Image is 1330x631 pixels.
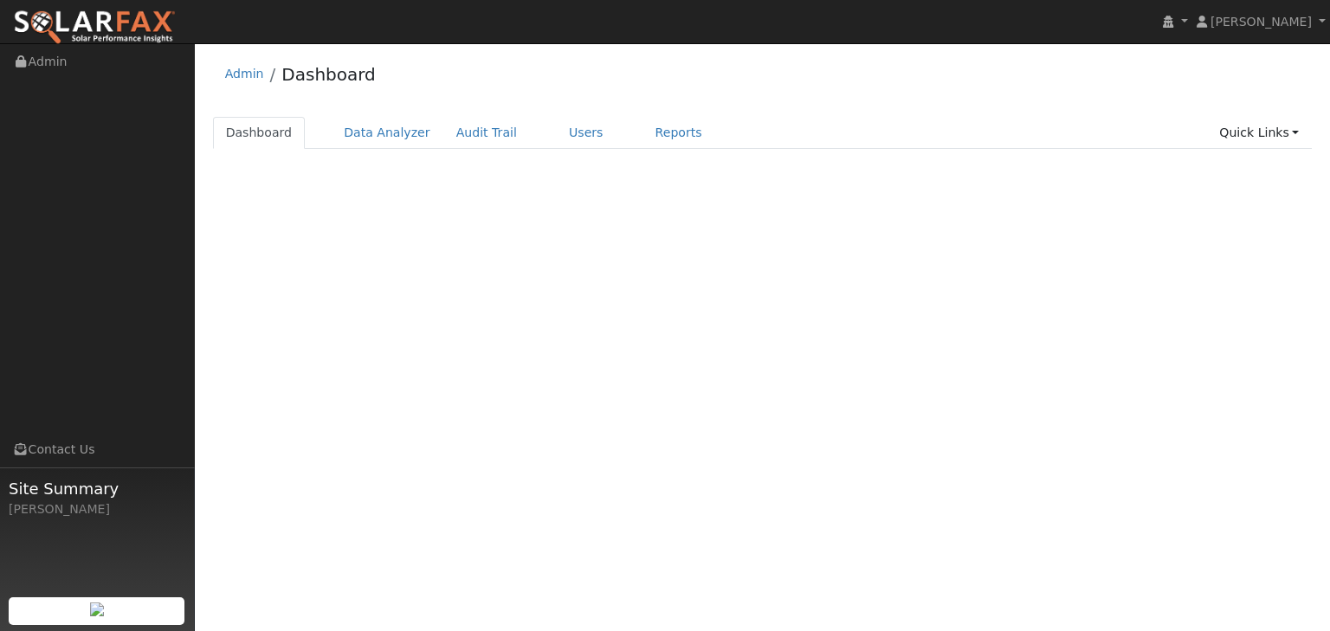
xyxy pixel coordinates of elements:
a: Data Analyzer [331,117,443,149]
a: Dashboard [213,117,306,149]
a: Admin [225,67,264,80]
span: Site Summary [9,477,185,500]
div: [PERSON_NAME] [9,500,185,518]
a: Audit Trail [443,117,530,149]
a: Reports [642,117,715,149]
span: [PERSON_NAME] [1211,15,1312,29]
a: Users [556,117,617,149]
a: Dashboard [281,64,376,85]
img: retrieve [90,602,104,616]
img: SolarFax [13,10,176,46]
a: Quick Links [1206,117,1312,149]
